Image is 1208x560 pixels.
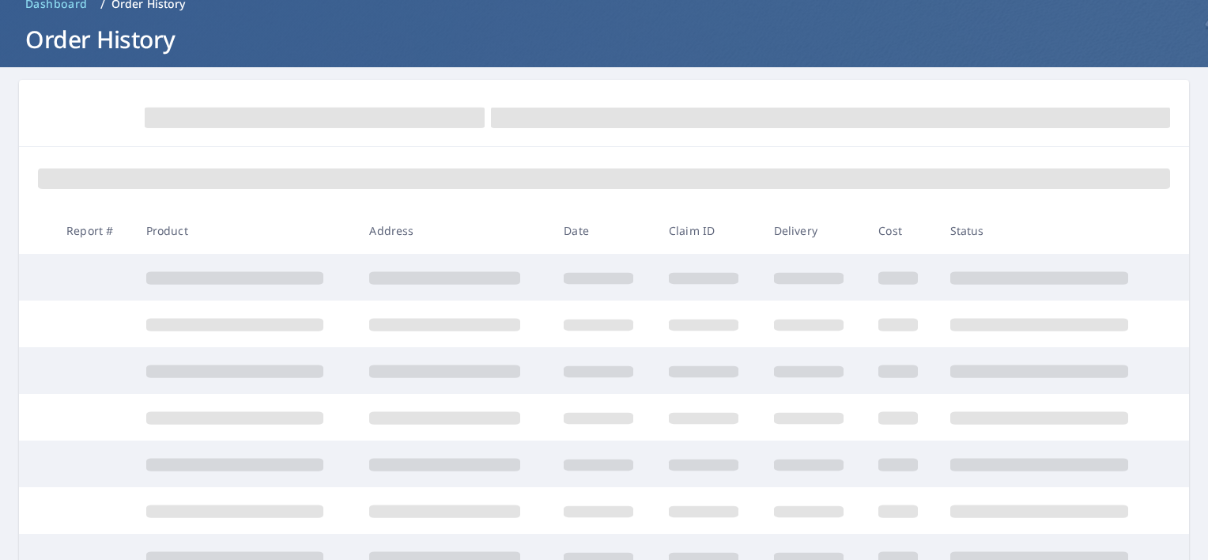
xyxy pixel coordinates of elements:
[551,207,656,254] th: Date
[938,207,1161,254] th: Status
[761,207,866,254] th: Delivery
[54,207,134,254] th: Report #
[134,207,357,254] th: Product
[656,207,761,254] th: Claim ID
[357,207,551,254] th: Address
[866,207,937,254] th: Cost
[19,23,1189,55] h1: Order History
